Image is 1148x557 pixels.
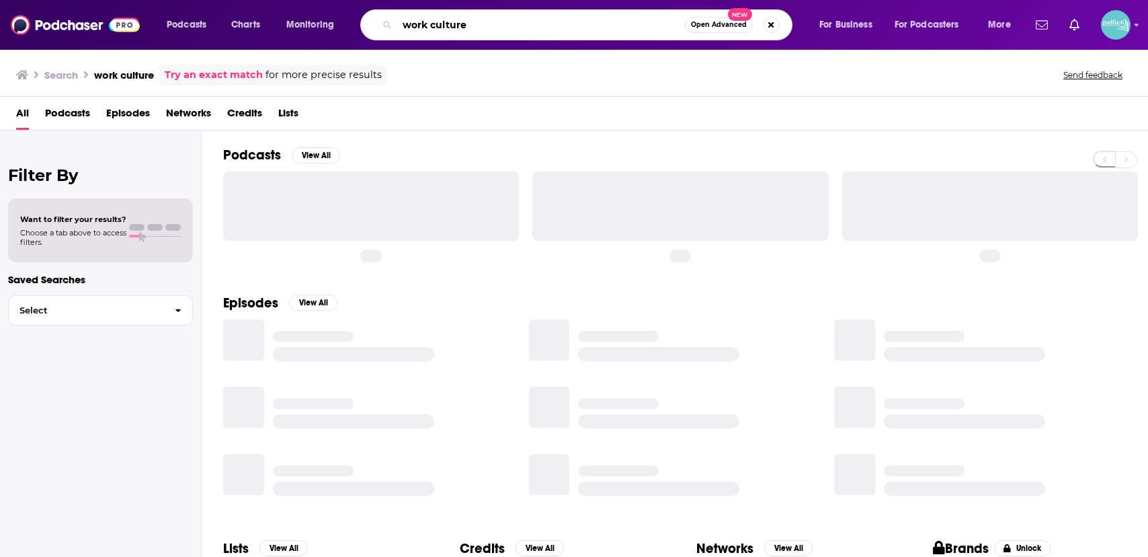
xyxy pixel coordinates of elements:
[696,540,813,557] a: NetworksView All
[9,306,164,315] span: Select
[223,295,278,311] h2: Episodes
[1064,13,1085,36] a: Show notifications dropdown
[460,540,505,557] h2: Credits
[20,215,126,224] span: Want to filter your results?
[397,14,685,36] input: Search podcasts, credits, & more...
[286,15,334,34] span: Monitoring
[277,14,352,36] button: open menu
[278,102,298,130] a: Lists
[167,15,206,34] span: Podcasts
[94,69,154,81] h3: work culture
[764,540,813,556] button: View All
[819,15,872,34] span: For Business
[8,295,193,326] button: Select
[886,14,979,36] button: open menu
[227,102,262,130] a: Credits
[728,8,752,21] span: New
[223,295,337,311] a: EpisodesView All
[292,147,340,163] button: View All
[1030,13,1053,36] a: Show notifications dropdown
[1059,69,1126,81] button: Send feedback
[979,14,1028,36] button: open menu
[685,17,753,33] button: Open AdvancedNew
[45,102,90,130] a: Podcasts
[231,15,260,34] span: Charts
[1101,10,1131,40] button: Show profile menu
[222,14,268,36] a: Charts
[696,540,753,557] h2: Networks
[223,540,308,557] a: ListsView All
[994,540,1051,556] button: Unlock
[289,295,337,311] button: View All
[223,147,340,163] a: PodcastsView All
[373,9,805,40] div: Search podcasts, credits, & more...
[16,102,29,130] a: All
[8,165,193,185] h2: Filter By
[933,540,989,557] h2: Brands
[157,14,224,36] button: open menu
[223,540,249,557] h2: Lists
[8,273,193,286] p: Saved Searches
[223,147,281,163] h2: Podcasts
[106,102,150,130] a: Episodes
[988,15,1011,34] span: More
[895,15,959,34] span: For Podcasters
[11,12,140,38] img: Podchaser - Follow, Share and Rate Podcasts
[44,69,78,81] h3: Search
[166,102,211,130] a: Networks
[259,540,308,556] button: View All
[516,540,564,556] button: View All
[460,540,564,557] a: CreditsView All
[165,67,263,83] a: Try an exact match
[1101,10,1131,40] span: Logged in as JessicaPellien
[20,228,126,247] span: Choose a tab above to access filters.
[810,14,889,36] button: open menu
[1101,10,1131,40] img: User Profile
[265,67,382,83] span: for more precise results
[691,22,747,28] span: Open Advanced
